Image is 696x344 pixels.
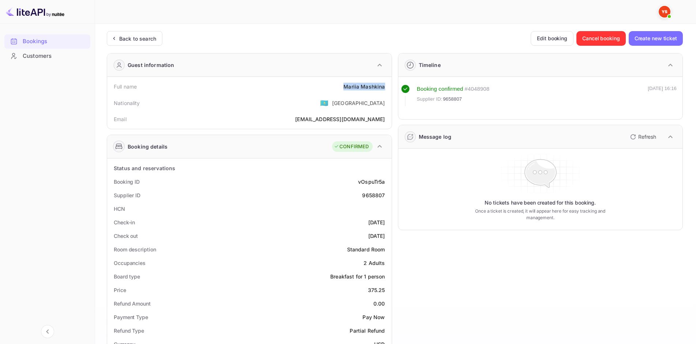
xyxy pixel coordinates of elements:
div: Email [114,115,127,123]
div: 2 Adults [364,259,385,267]
a: Bookings [4,34,90,48]
p: No tickets have been created for this booking. [485,199,596,206]
div: 375.25 [368,286,385,294]
div: Refund Amount [114,300,151,307]
img: Yandex Support [659,6,670,18]
a: Customers [4,49,90,63]
div: Bookings [23,37,87,46]
div: CONFIRMED [334,143,369,150]
div: Check out [114,232,138,240]
p: Once a ticket is created, it will appear here for easy tracking and management. [464,208,617,221]
div: Breakfast for 1 person [330,273,385,280]
div: # 4048908 [464,85,489,93]
div: Booking details [128,143,168,150]
div: Customers [23,52,87,60]
button: Edit booking [531,31,573,46]
div: Pay Now [362,313,385,321]
div: Refund Type [114,327,144,334]
div: Back to search [119,35,156,42]
div: Full name [114,83,137,90]
span: United States [320,96,328,109]
div: Timeline [419,61,441,69]
div: 9658807 [362,191,385,199]
div: Payment Type [114,313,148,321]
div: vOspuTr5a [358,178,385,186]
div: [DATE] 16:16 [648,85,677,106]
div: 0.00 [373,300,385,307]
div: Mariia Mashkina [343,83,385,90]
span: Supplier ID: [417,96,443,103]
div: Status and reservations [114,164,175,172]
div: Board type [114,273,140,280]
div: [GEOGRAPHIC_DATA] [332,99,385,107]
p: Refresh [638,133,656,141]
div: Guest information [128,61,174,69]
div: Check-in [114,218,135,226]
div: Price [114,286,126,294]
button: Refresh [626,131,659,143]
div: Partial Refund [350,327,385,334]
div: Room description [114,246,156,253]
div: Bookings [4,34,90,49]
div: Booking confirmed [417,85,463,93]
img: LiteAPI logo [6,6,64,18]
div: [DATE] [368,218,385,226]
div: Booking ID [114,178,140,186]
div: HCN [114,205,125,213]
span: 9658807 [443,96,462,103]
div: Nationality [114,99,140,107]
div: Supplier ID [114,191,140,199]
div: Occupancies [114,259,146,267]
div: [EMAIL_ADDRESS][DOMAIN_NAME] [295,115,385,123]
button: Create new ticket [629,31,683,46]
div: Message log [419,133,452,141]
div: Standard Room [347,246,385,253]
div: [DATE] [368,232,385,240]
button: Cancel booking [576,31,626,46]
button: Collapse navigation [41,325,54,338]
